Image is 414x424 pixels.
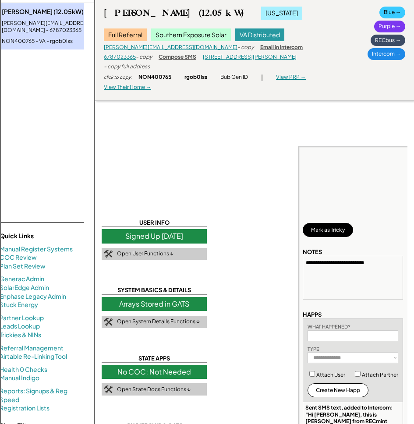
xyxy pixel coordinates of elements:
div: NON400765 - VA - rgob0lss [2,38,108,45]
div: [PERSON_NAME] (12.05kW) [104,7,244,18]
button: Create New Happ [308,383,368,397]
div: USER INFO [102,219,207,227]
label: Attach User [316,371,345,378]
div: click to copy: [104,74,132,80]
div: SYSTEM BASICS & DETAILS [102,286,207,294]
a: [STREET_ADDRESS][PERSON_NAME] [203,53,297,60]
img: tool-icon.png [104,250,113,258]
div: Open State Docs Functions ↓ [117,386,191,393]
div: [PERSON_NAME][EMAIL_ADDRESS][DOMAIN_NAME] - 6787023365 [2,20,108,35]
div: | [261,73,263,82]
a: 6787023365 [104,53,136,60]
div: Intercom → [368,48,405,60]
div: - copy [136,53,152,61]
div: Compose SMS [159,53,196,61]
div: Email in Intercom [260,44,303,51]
img: tool-icon.png [104,318,113,326]
div: RECbus → [371,35,405,46]
div: TYPE [308,346,319,352]
div: Purple → [374,21,405,32]
div: No COC; Not Needed [102,365,207,379]
div: [PERSON_NAME] (12.05kW) [2,7,108,16]
div: STATE APPS [102,354,207,363]
div: rgob0lss [184,74,207,81]
div: Blue → [379,7,405,18]
div: - copy [237,44,254,51]
button: Mark as Tricky [303,223,353,237]
div: WHAT HAPPENED? [308,323,350,330]
div: Signed Up [DATE] [102,229,207,243]
label: Attach Partner [362,371,398,378]
div: Arrays Stored in GATS [102,297,207,311]
div: HAPPS [303,311,322,318]
div: [US_STATE] [261,7,302,20]
div: Full Referral [104,28,147,42]
div: View PRP → [276,74,306,81]
div: View Their Home → [104,84,151,91]
div: Southern Exposure Solar [151,28,231,42]
div: Bub Gen ID [220,74,248,81]
div: VA Distributed [235,28,284,42]
div: Open System Details Functions ↓ [117,318,200,325]
div: - copy full address [104,63,150,71]
div: NOTES [303,248,322,256]
img: tool-icon.png [104,385,113,393]
div: NON400765 [138,74,171,81]
div: Open User Functions ↓ [117,250,173,258]
a: [PERSON_NAME][EMAIL_ADDRESS][DOMAIN_NAME] [104,44,237,50]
